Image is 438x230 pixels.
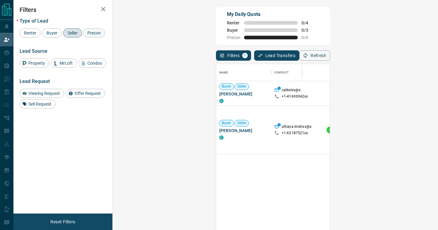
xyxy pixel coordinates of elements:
p: +1- 41693042xx [282,94,308,99]
span: Condos [85,61,104,66]
span: Renter [227,20,240,25]
span: MrLoft [57,61,75,66]
div: Property [20,59,49,68]
span: 1 [243,53,247,58]
span: Property [26,61,47,66]
span: Buyer [219,84,234,89]
div: Renter [20,28,41,38]
span: 0 / 0 [301,35,315,40]
span: Buyer [44,31,60,35]
span: Type of Lead [20,18,48,24]
div: Name [216,64,271,81]
span: [PERSON_NAME] [219,91,268,97]
div: Buyer [42,28,62,38]
button: Refresh [299,50,330,61]
p: uthaya.krishxx@x [282,124,312,131]
p: My Daily Quota [227,11,315,18]
div: Sell Request [20,99,56,109]
span: Precon [85,31,103,35]
span: Offer Request [72,91,103,96]
span: Viewing Request [26,91,62,96]
span: [PERSON_NAME] [219,128,268,134]
div: Precon [83,28,105,38]
div: Seller [63,28,82,38]
div: Contact [274,64,289,81]
span: Seller [235,120,249,126]
span: Sell Request [26,102,53,106]
span: Lead Request [20,78,50,84]
span: Buyer [227,28,240,33]
span: 0 / 4 [301,20,315,25]
div: Viewing Request [20,89,64,98]
span: Seller [65,31,80,35]
span: Buyer [219,120,234,126]
div: Name [219,64,228,81]
div: Contact [271,64,320,81]
span: 0 / 3 [301,28,315,33]
div: condos.ca [219,135,224,140]
span: Lead Source [20,48,47,54]
p: +1- 63187521xx [282,131,308,136]
button: Reset Filters [46,217,79,227]
button: Filters1 [216,50,251,61]
button: Lead Transfers [254,50,300,61]
span: Renter [22,31,38,35]
span: Precon [227,35,240,40]
p: catkelxx@x [282,88,301,94]
div: Offer Request [66,89,105,98]
div: condos.ca [219,99,224,103]
span: Seller [235,84,249,89]
h2: Filters [20,6,106,13]
div: MrLoft [51,59,77,68]
div: Condos [78,59,106,68]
